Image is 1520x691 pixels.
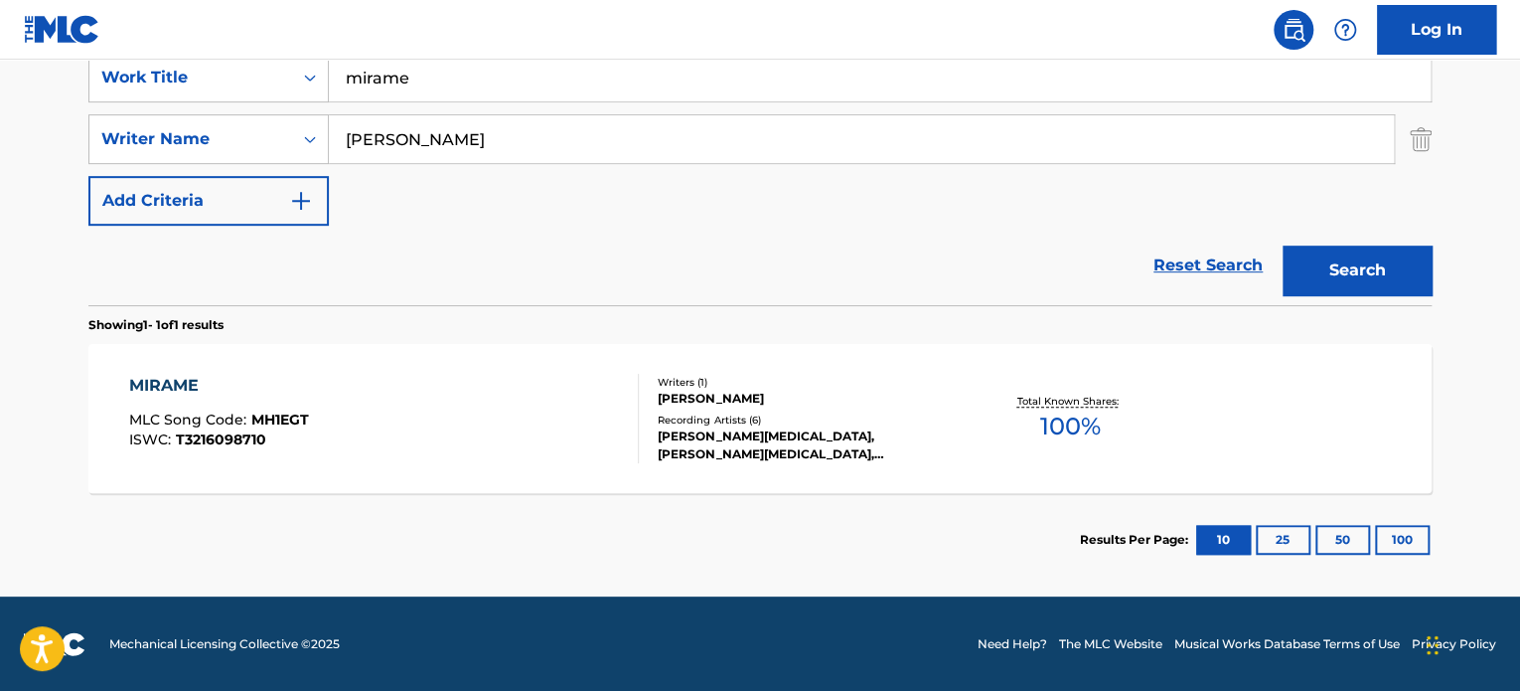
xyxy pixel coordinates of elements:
a: Log In [1377,5,1496,55]
div: [PERSON_NAME][MEDICAL_DATA], [PERSON_NAME][MEDICAL_DATA], [PERSON_NAME][MEDICAL_DATA], [PERSON_NA... [658,428,958,463]
img: help [1333,18,1357,42]
span: Mechanical Licensing Collective © 2025 [109,635,340,653]
img: 9d2ae6d4665cec9f34b9.svg [289,189,313,213]
a: Musical Works Database Terms of Use [1174,635,1400,653]
a: Need Help? [978,635,1047,653]
img: MLC Logo [24,15,100,44]
div: Help [1325,10,1365,50]
div: MIRAME [129,374,309,398]
span: 100 % [1039,409,1100,444]
p: Results Per Page: [1080,531,1193,549]
button: 50 [1315,525,1370,555]
div: [PERSON_NAME] [658,390,958,408]
button: 10 [1196,525,1251,555]
button: 100 [1375,525,1430,555]
img: logo [24,632,85,656]
a: The MLC Website [1059,635,1162,653]
p: Showing 1 - 1 of 1 results [88,316,224,334]
a: Reset Search [1143,244,1273,287]
div: Writers ( 1 ) [658,375,958,390]
form: Search Form [88,53,1432,305]
div: Recording Artists ( 6 ) [658,413,958,428]
img: search [1282,18,1305,42]
div: Writer Name [101,127,280,151]
p: Total Known Shares: [1016,394,1123,409]
button: Search [1283,246,1432,295]
div: Drag [1427,615,1439,675]
div: Work Title [101,66,280,89]
a: MIRAMEMLC Song Code:MH1EGTISWC:T3216098710Writers (1)[PERSON_NAME]Recording Artists (6)[PERSON_NA... [88,344,1432,493]
button: Add Criteria [88,176,329,226]
span: MH1EGT [251,411,309,429]
img: Delete Criterion [1410,114,1432,164]
span: MLC Song Code : [129,411,251,429]
button: 25 [1256,525,1310,555]
a: Privacy Policy [1412,635,1496,653]
iframe: Chat Widget [1421,596,1520,691]
a: Public Search [1274,10,1313,50]
span: T3216098710 [176,431,266,448]
span: ISWC : [129,431,176,448]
